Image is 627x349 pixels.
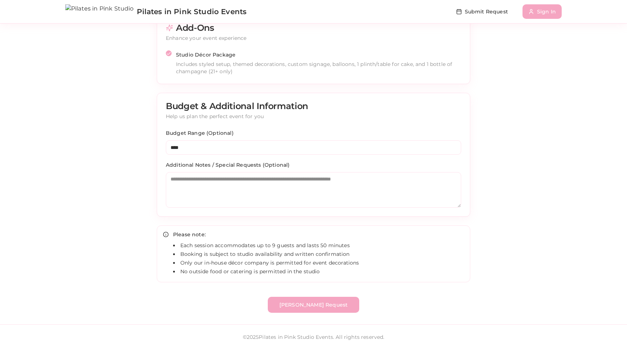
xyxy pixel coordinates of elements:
label: Studio Décor Package [176,51,235,58]
a: Pilates in Pink Studio Events [65,4,246,19]
button: Submit Request [450,4,514,19]
p: Includes styled setup, themed decorations, custom signage, balloons, 1 plinth/table for cake, and... [176,61,461,75]
span: Pilates in Pink Studio Events [137,7,247,17]
p: Please note: [173,230,464,239]
div: Enhance your event experience [166,34,461,42]
li: Booking is subject to studio availability and written confirmation [173,250,464,258]
label: Budget Range (Optional) [166,130,234,136]
button: Sign In [522,4,562,19]
div: Help us plan the perfect event for you [166,113,461,120]
div: Budget & Additional Information [166,102,461,111]
p: © 2025 Pilates in Pink Studio Events. All rights reserved. [65,333,562,341]
button: [PERSON_NAME] Request [268,297,359,313]
div: Add-Ons [166,24,461,32]
li: No outside food or catering is permitted in the studio [173,268,464,275]
li: Each session accommodates up to 9 guests and lasts 50 minutes [173,242,464,249]
img: Pilates in Pink Studio [65,4,134,19]
li: Only our in-house décor company is permitted for event decorations [173,259,464,266]
label: Additional Notes / Special Requests (Optional) [166,162,290,168]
